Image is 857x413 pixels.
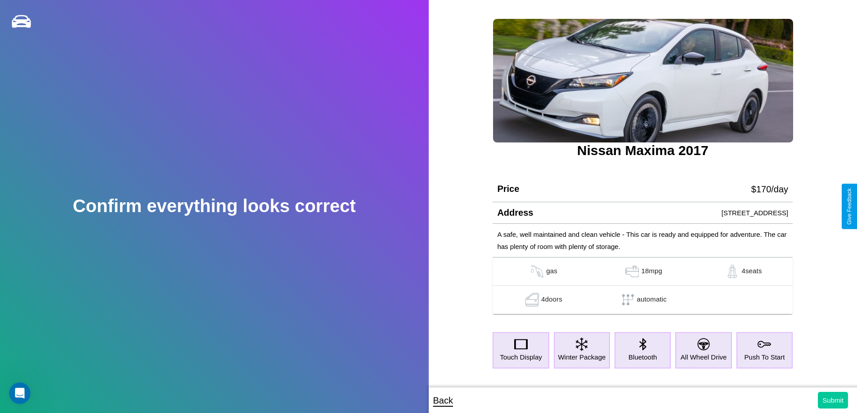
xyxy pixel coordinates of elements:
[628,351,657,363] p: Bluetooth
[818,392,848,409] button: Submit
[541,293,562,306] p: 4 doors
[73,196,356,216] h2: Confirm everything looks correct
[745,351,785,363] p: Push To Start
[681,351,727,363] p: All Wheel Drive
[741,265,762,278] p: 4 seats
[500,351,542,363] p: Touch Display
[751,181,788,197] p: $ 170 /day
[546,265,557,278] p: gas
[497,208,533,218] h4: Address
[493,258,793,314] table: simple table
[9,382,31,404] iframe: Intercom live chat
[722,207,788,219] p: [STREET_ADDRESS]
[433,392,453,409] p: Back
[641,265,662,278] p: 18 mpg
[623,265,641,278] img: gas
[523,293,541,306] img: gas
[723,265,741,278] img: gas
[846,188,853,225] div: Give Feedback
[497,228,788,253] p: A safe, well maintained and clean vehicle - This car is ready and equipped for adventure. The car...
[637,293,667,306] p: automatic
[497,184,519,194] h4: Price
[558,351,606,363] p: Winter Package
[493,143,793,158] h3: Nissan Maxima 2017
[528,265,546,278] img: gas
